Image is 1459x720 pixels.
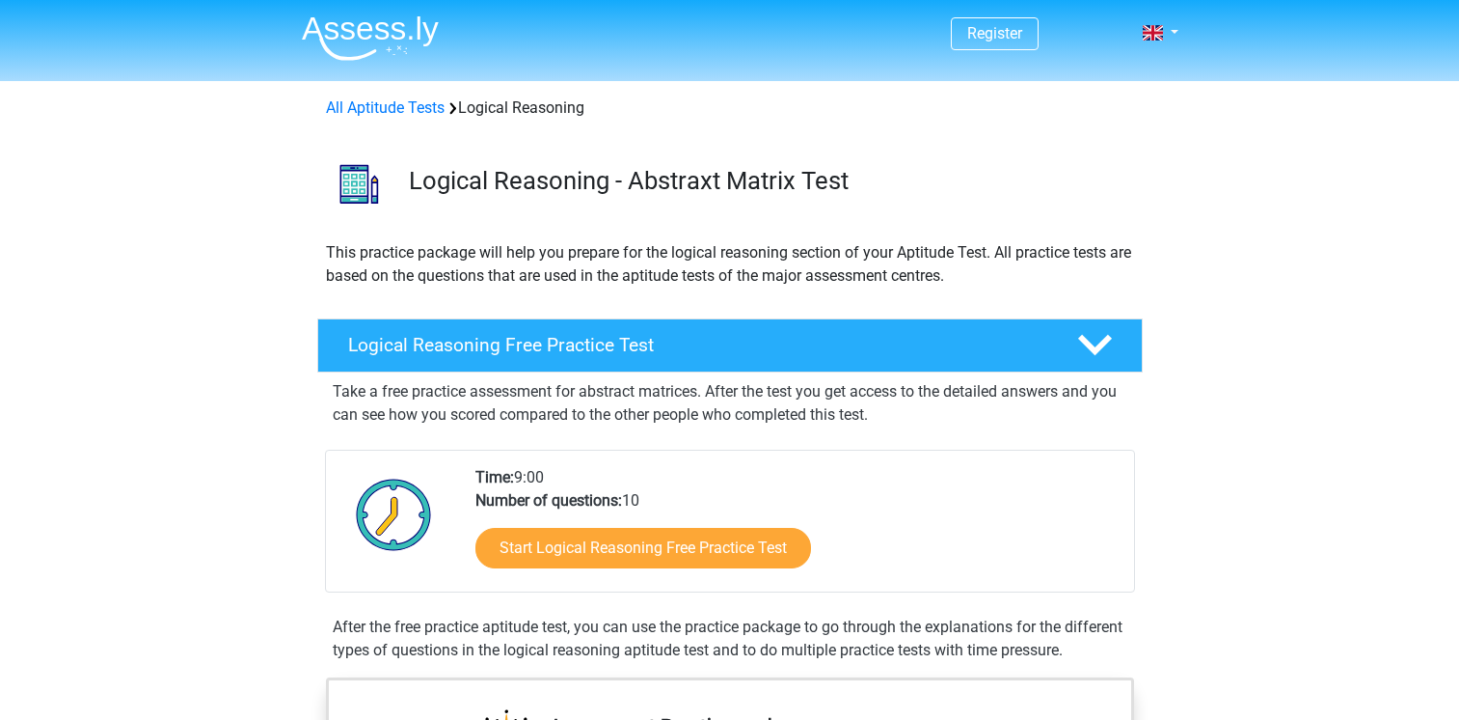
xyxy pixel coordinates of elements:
[461,466,1133,592] div: 9:00 10
[325,616,1135,662] div: After the free practice aptitude test, you can use the practice package to go through the explana...
[326,241,1134,288] p: This practice package will help you prepare for the logical reasoning section of your Aptitude Te...
[475,491,622,510] b: Number of questions:
[318,143,400,225] img: logical reasoning
[475,528,811,568] a: Start Logical Reasoning Free Practice Test
[967,24,1022,42] a: Register
[318,97,1142,120] div: Logical Reasoning
[310,318,1150,373] a: Logical Reasoning Free Practice Test
[333,380,1127,427] p: Take a free practice assessment for abstract matrices. After the test you get access to the detai...
[409,166,1127,196] h3: Logical Reasoning - Abstraxt Matrix Test
[348,334,1046,356] h4: Logical Reasoning Free Practice Test
[345,466,443,563] img: Clock
[302,15,439,61] img: Assessly
[475,468,514,486] b: Time:
[326,98,445,117] a: All Aptitude Tests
